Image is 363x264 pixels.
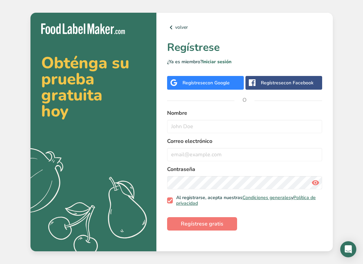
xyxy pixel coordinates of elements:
[41,23,125,34] img: Food Label Maker
[167,137,322,145] label: Correo electrónico
[202,59,231,65] a: Iniciar sesión
[167,120,322,133] input: John Doe
[167,217,237,231] button: Regístrese gratis
[167,109,322,117] label: Nombre
[41,55,146,119] h2: Obténga su prueba gratuita hoy
[205,80,230,86] span: con Google
[176,194,316,207] a: Política de privacidad
[284,80,313,86] span: con Facebook
[167,39,322,56] h1: Regístrese
[234,90,255,110] span: O
[242,194,291,201] a: Condiciones generales
[167,58,322,65] p: ¿Ya es miembro?
[167,23,322,31] a: volver
[167,148,322,161] input: email@example.com
[167,165,322,173] label: Contraseña
[340,241,356,257] div: Open Intercom Messenger
[261,79,313,86] div: Regístrese
[183,79,230,86] div: Regístrese
[173,195,319,206] span: Al registrarse, acepta nuestras y
[181,220,223,228] span: Regístrese gratis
